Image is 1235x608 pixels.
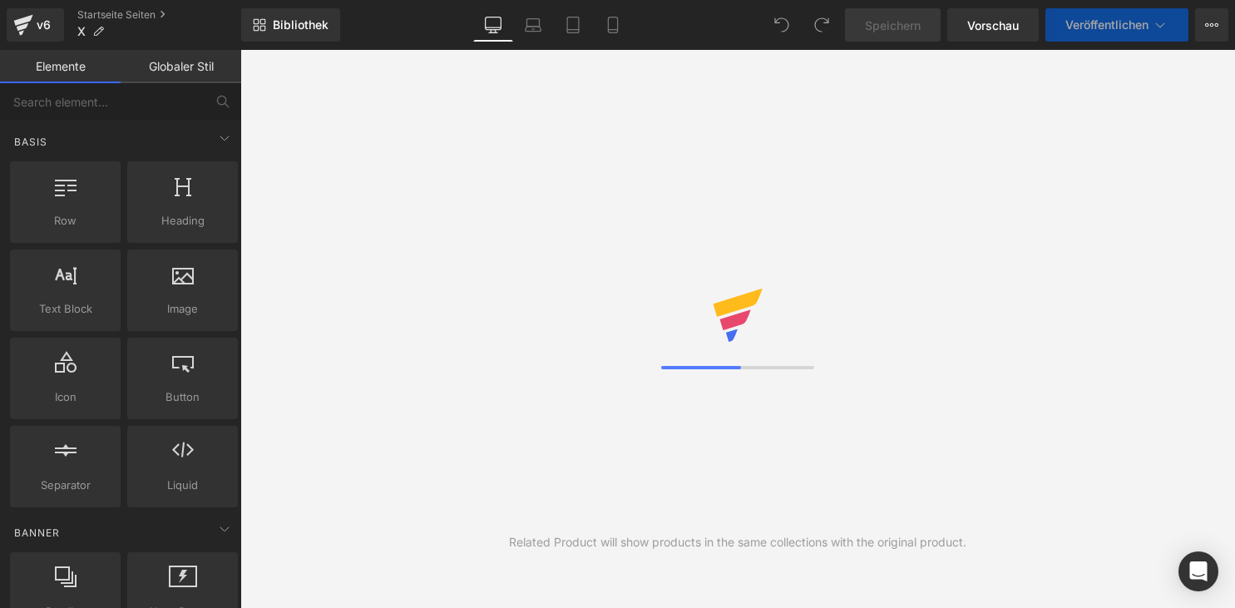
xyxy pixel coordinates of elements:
span: Banner [12,525,62,541]
a: Desktop [473,8,513,42]
div: Open Intercom Messenger [1178,551,1218,591]
a: Mobile [593,8,633,42]
div: Related Product will show products in the same collections with the original product. [509,533,966,551]
a: Tablet [553,8,593,42]
span: Veröffentlichen [1065,18,1149,32]
a: Startseite Seiten [77,8,241,22]
span: Icon [15,388,116,406]
button: More [1195,8,1228,42]
span: Heading [132,212,233,230]
a: v6 [7,8,64,42]
div: v6 [33,14,54,36]
span: Image [132,300,233,318]
span: Button [132,388,233,406]
span: Speichern [865,17,921,34]
button: Undo [765,8,798,42]
span: Vorschau [967,17,1019,34]
span: Text Block [15,300,116,318]
a: Globaler Stil [121,50,241,83]
span: Separator [15,477,116,494]
a: Vorschau [947,8,1039,42]
span: Liquid [132,477,233,494]
span: Row [15,212,116,230]
span: Bibliothek [273,17,329,32]
button: Redo [805,8,838,42]
a: Laptop [513,8,553,42]
span: X [77,25,86,38]
span: Basis [12,134,49,150]
button: Veröffentlichen [1045,8,1188,42]
a: New Library [241,8,340,42]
